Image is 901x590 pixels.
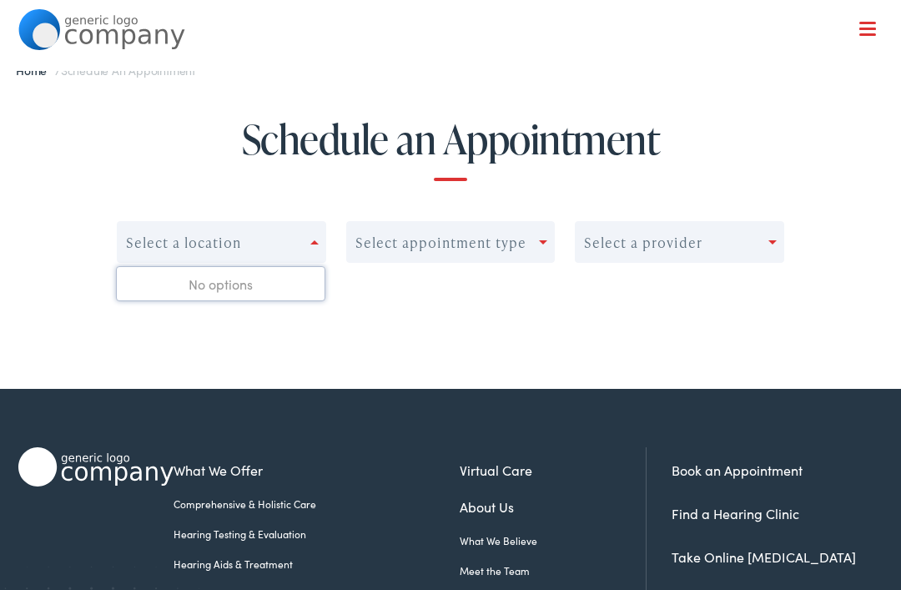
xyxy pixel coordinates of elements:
[126,234,241,250] div: Select a location
[117,267,325,300] div: No options
[31,67,883,119] a: What We Offer
[18,447,174,486] img: Alpaca Audiology
[672,461,803,479] a: Book an Appointment
[584,234,702,250] div: Select a provider
[460,497,646,517] a: About Us
[355,234,526,250] div: Select appointment type
[174,557,459,572] a: Hearing Aids & Treatment
[460,460,646,480] a: Virtual Care
[672,504,799,522] a: Find a Hearing Clinic
[174,460,459,480] a: What We Offer
[460,533,646,548] a: What We Believe
[174,497,459,512] a: Comprehensive & Holistic Care
[174,527,459,542] a: Hearing Testing & Evaluation
[460,563,646,578] a: Meet the Team
[36,117,865,182] h1: Schedule an Appointment
[672,547,856,566] a: Take Online [MEDICAL_DATA]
